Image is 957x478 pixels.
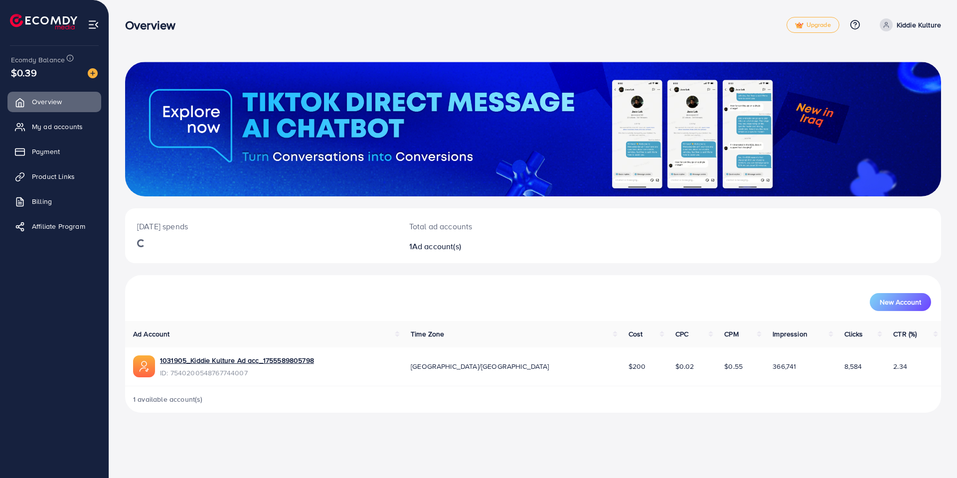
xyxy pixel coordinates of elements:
[893,329,917,339] span: CTR (%)
[125,18,183,32] h3: Overview
[675,361,694,371] span: $0.02
[7,216,101,236] a: Affiliate Program
[88,19,99,30] img: menu
[133,355,155,377] img: ic-ads-acc.e4c84228.svg
[412,241,461,252] span: Ad account(s)
[876,18,941,31] a: Kiddie Kulture
[795,22,803,29] img: tick
[88,68,98,78] img: image
[7,166,101,186] a: Product Links
[160,355,314,365] a: 1031905_Kiddie Kulture Ad acc_1755589805798
[32,122,83,132] span: My ad accounts
[7,191,101,211] a: Billing
[844,329,863,339] span: Clicks
[675,329,688,339] span: CPC
[629,361,646,371] span: $200
[724,329,738,339] span: CPM
[409,220,589,232] p: Total ad accounts
[137,220,385,232] p: [DATE] spends
[411,329,444,339] span: Time Zone
[7,92,101,112] a: Overview
[7,142,101,161] a: Payment
[409,242,589,251] h2: 1
[724,361,743,371] span: $0.55
[870,293,931,311] button: New Account
[32,196,52,206] span: Billing
[411,361,549,371] span: [GEOGRAPHIC_DATA]/[GEOGRAPHIC_DATA]
[32,147,60,157] span: Payment
[32,171,75,181] span: Product Links
[629,329,643,339] span: Cost
[133,394,203,404] span: 1 available account(s)
[897,19,941,31] p: Kiddie Kulture
[893,361,907,371] span: 2.34
[160,368,314,378] span: ID: 7540200548767744007
[133,329,170,339] span: Ad Account
[11,55,65,65] span: Ecomdy Balance
[795,21,831,29] span: Upgrade
[7,117,101,137] a: My ad accounts
[787,17,839,33] a: tickUpgrade
[11,65,37,80] span: $0.39
[880,299,921,306] span: New Account
[32,97,62,107] span: Overview
[10,14,77,29] img: logo
[844,361,862,371] span: 8,584
[773,361,796,371] span: 366,741
[32,221,85,231] span: Affiliate Program
[773,329,807,339] span: Impression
